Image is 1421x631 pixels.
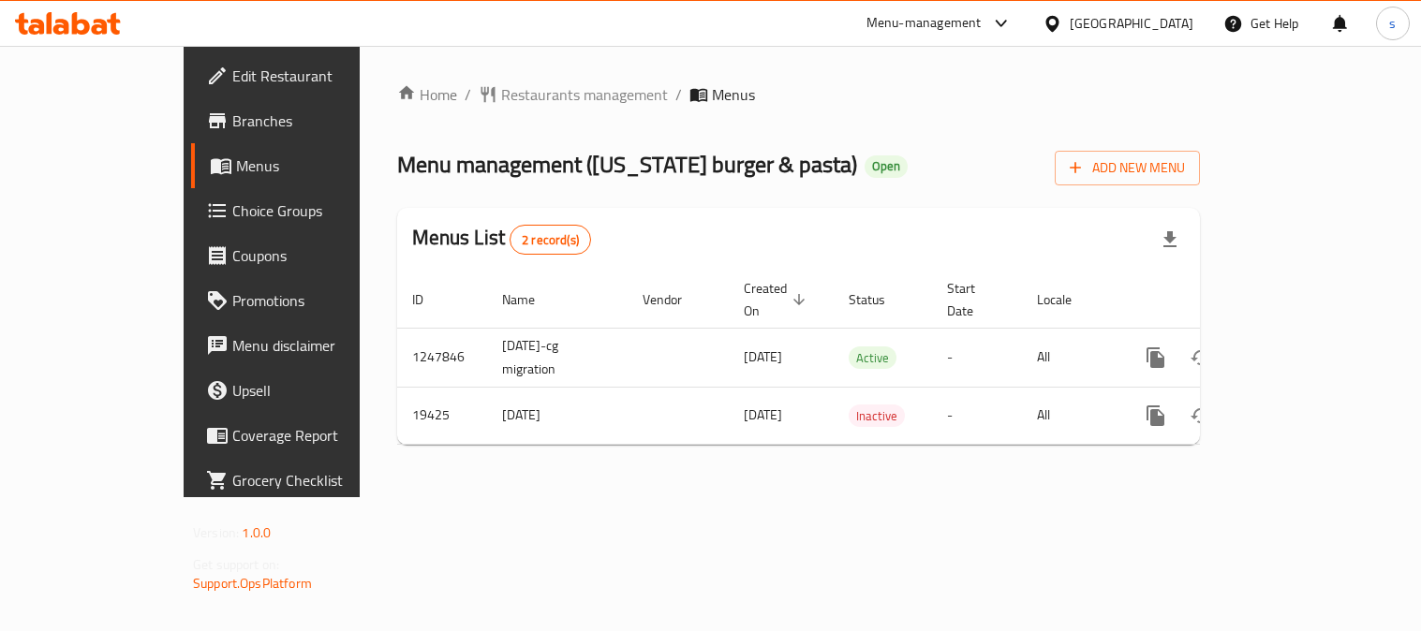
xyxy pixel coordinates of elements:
[232,334,406,357] span: Menu disclaimer
[1070,156,1185,180] span: Add New Menu
[191,233,421,278] a: Coupons
[191,458,421,503] a: Grocery Checklist
[236,154,406,177] span: Menus
[191,278,421,323] a: Promotions
[242,521,271,545] span: 1.0.0
[397,83,457,106] a: Home
[510,225,591,255] div: Total records count
[1055,151,1200,185] button: Add New Menu
[1178,335,1223,380] button: Change Status
[1022,387,1118,444] td: All
[465,83,471,106] li: /
[849,347,896,369] span: Active
[397,387,487,444] td: 19425
[232,379,406,402] span: Upsell
[232,244,406,267] span: Coupons
[1133,393,1178,438] button: more
[744,403,782,427] span: [DATE]
[866,12,982,35] div: Menu-management
[191,53,421,98] a: Edit Restaurant
[193,552,279,577] span: Get support on:
[502,288,559,311] span: Name
[865,155,908,178] div: Open
[191,368,421,413] a: Upsell
[744,277,811,322] span: Created On
[1022,328,1118,387] td: All
[232,199,406,222] span: Choice Groups
[191,98,421,143] a: Branches
[865,158,908,174] span: Open
[487,387,628,444] td: [DATE]
[487,328,628,387] td: [DATE]-cg migration
[501,83,668,106] span: Restaurants management
[232,65,406,87] span: Edit Restaurant
[412,288,448,311] span: ID
[1133,335,1178,380] button: more
[849,288,910,311] span: Status
[1118,271,1328,329] th: Actions
[1070,13,1193,34] div: [GEOGRAPHIC_DATA]
[191,323,421,368] a: Menu disclaimer
[932,387,1022,444] td: -
[947,277,999,322] span: Start Date
[1037,288,1096,311] span: Locale
[397,328,487,387] td: 1247846
[643,288,706,311] span: Vendor
[232,289,406,312] span: Promotions
[191,188,421,233] a: Choice Groups
[849,405,905,427] span: Inactive
[232,469,406,492] span: Grocery Checklist
[932,328,1022,387] td: -
[849,346,896,369] div: Active
[1178,393,1223,438] button: Change Status
[1147,217,1192,262] div: Export file
[232,110,406,132] span: Branches
[511,231,590,249] span: 2 record(s)
[712,83,755,106] span: Menus
[479,83,668,106] a: Restaurants management
[193,521,239,545] span: Version:
[191,143,421,188] a: Menus
[1389,13,1396,34] span: s
[193,571,312,595] a: Support.OpsPlatform
[744,345,782,369] span: [DATE]
[397,143,857,185] span: Menu management ( [US_STATE] burger & pasta )
[675,83,682,106] li: /
[232,424,406,447] span: Coverage Report
[191,413,421,458] a: Coverage Report
[397,271,1328,445] table: enhanced table
[412,224,591,255] h2: Menus List
[397,83,1200,106] nav: breadcrumb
